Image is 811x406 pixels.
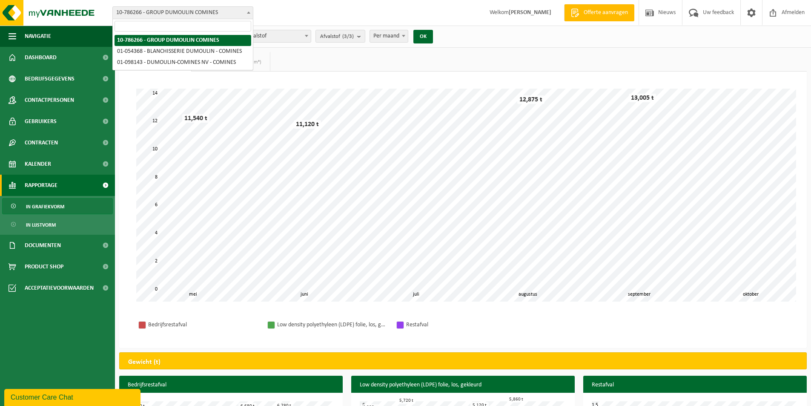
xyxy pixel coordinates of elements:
li: 10-786266 - GROUP DUMOULIN COMINES [115,35,251,46]
div: Low density polyethyleen (LDPE) folie, los, gekleurd [277,320,388,330]
strong: [PERSON_NAME] [509,9,551,16]
span: Per maand [370,30,408,42]
span: Per maand [370,30,408,43]
span: Dashboard [25,47,57,68]
div: 12,875 t [517,95,544,104]
span: Product Shop [25,256,63,277]
div: 5,860 t [507,396,525,403]
iframe: chat widget [4,387,142,406]
div: 13,005 t [629,94,656,102]
button: OK [413,30,433,43]
h3: Bedrijfsrestafval [119,376,343,394]
span: Rapportage [25,175,57,196]
span: In grafiekvorm [26,199,64,215]
span: Gebruikers [25,111,57,132]
span: Navigatie [25,26,51,47]
span: Offerte aanvragen [582,9,630,17]
a: In lijstvorm [2,216,113,233]
span: Per afvalstof [233,30,311,43]
span: 10-786266 - GROUP DUMOULIN COMINES [112,6,253,19]
li: 01-098143 - DUMOULIN-COMINES NV - COMINES [115,57,251,68]
div: Restafval [406,320,517,330]
span: Kalender [25,153,51,175]
count: (3/3) [342,34,354,39]
span: Afvalstof [320,30,354,43]
li: 01-054368 - BLANCHISSERIE DUMOULIN - COMINES [115,46,251,57]
span: In lijstvorm [26,217,56,233]
span: 10-786266 - GROUP DUMOULIN COMINES [113,7,253,19]
span: Contactpersonen [25,89,74,111]
span: Documenten [25,235,61,256]
div: 11,540 t [182,114,209,123]
span: Contracten [25,132,58,153]
h3: Low density polyethyleen (LDPE) folie, los, gekleurd [351,376,575,394]
span: Bedrijfsgegevens [25,68,75,89]
h3: Restafval [583,376,807,394]
button: Afvalstof(3/3) [315,30,365,43]
div: Bedrijfsrestafval [148,320,259,330]
div: 11,120 t [294,120,321,129]
span: Per afvalstof [233,30,311,42]
span: Acceptatievoorwaarden [25,277,94,299]
h2: Gewicht (t) [120,353,169,371]
div: 5,720 t [397,397,416,404]
a: In grafiekvorm [2,198,113,214]
a: Offerte aanvragen [564,4,634,21]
